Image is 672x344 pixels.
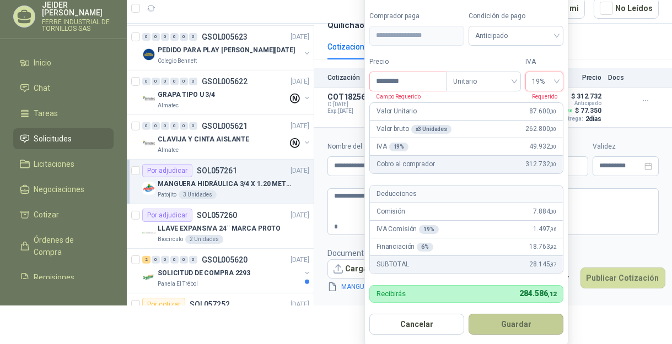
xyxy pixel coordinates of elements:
[190,301,230,308] p: SOL057252
[417,243,433,252] div: 6 %
[475,28,557,44] span: Anticipado
[13,179,114,200] a: Negociaciones
[377,206,405,217] p: Comisión
[532,73,557,90] span: 19%
[546,74,601,81] p: Precio
[179,190,217,199] div: 3 Unidades
[202,122,248,130] p: GSOL005621
[411,125,452,134] div: x 3 Unidades
[127,293,314,338] a: Por cotizarSOL057252[DATE]
[13,230,114,263] a: Órdenes de Compra
[13,52,114,73] a: Inicio
[180,122,188,130] div: 0
[337,282,518,292] a: MANGUERA HIDRAULICA SAE 100R2 FICHA TECNICA .pdf
[127,204,314,249] a: Por adjudicarSOL057260[DATE] Company LogoLLAVE EXPANSIVA 24¨ MARCA PROTOBiocirculo2 Unidades
[202,78,248,85] p: GSOL005622
[13,154,114,174] a: Licitaciones
[170,122,179,130] div: 0
[562,116,583,122] span: Entrega:
[327,247,531,259] p: Documentos de Referencia
[525,57,563,67] label: IVA
[34,107,58,119] span: Tareas
[152,33,160,41] div: 0
[34,209,60,221] span: Cotizar
[550,244,557,250] span: ,92
[529,141,556,152] span: 49.932
[13,128,114,149] a: Solicitudes
[13,78,114,99] a: Chat
[453,73,514,90] span: Unitario
[161,78,169,85] div: 0
[369,57,447,67] label: Precio
[525,124,556,134] span: 262.800
[291,32,309,42] p: [DATE]
[327,92,377,101] p: COT182564
[142,75,311,110] a: 0 0 0 0 0 0 GSOL005622[DATE] Company LogoGRAPA TIPO U 3/4Almatec
[327,101,377,108] span: C: [DATE]
[34,183,85,195] span: Negociaciones
[369,11,464,21] label: Comprador paga
[525,91,557,101] p: Requerido
[189,33,197,41] div: 0
[529,242,556,252] span: 18.763
[34,234,103,258] span: Órdenes de Compra
[180,78,188,85] div: 0
[170,256,179,264] div: 0
[142,253,311,288] a: 2 0 0 0 0 0 GSOL005620[DATE] Company LogoSOLICITUD DE COMPRA 2293Panela El Trébol
[550,261,557,267] span: ,87
[161,122,169,130] div: 0
[550,144,557,150] span: ,00
[369,91,421,101] p: Campo Requerido
[158,134,249,145] p: CLAVIJA Y CINTA AISLANTE
[142,119,311,155] a: 0 0 0 0 0 0 GSOL005621[DATE] Company LogoCLAVIJA Y CINTA AISLANTEAlmatec
[550,226,557,232] span: ,96
[180,33,188,41] div: 0
[389,143,409,151] div: 19 %
[197,211,237,219] p: SOL057260
[327,74,377,81] p: Cotización
[158,223,281,234] p: LLAVE EXPANSIVA 24¨ MARCA PROTO
[550,161,557,167] span: ,00
[593,141,659,152] label: Validez
[152,256,160,264] div: 0
[161,256,169,264] div: 0
[158,101,179,110] p: Almatec
[158,268,250,279] p: SOLICITUD DE COMPRA 2293
[142,226,155,239] img: Company Logo
[529,259,556,270] span: 28.145
[142,182,155,195] img: Company Logo
[189,122,197,130] div: 0
[34,158,75,170] span: Licitaciones
[142,164,192,177] div: Por adjudicar
[291,121,309,132] p: [DATE]
[574,100,601,106] p: Anticipado
[419,225,439,234] div: 19 %
[291,166,309,176] p: [DATE]
[42,19,114,32] p: FERRE INDUSTRIAL DE TORNILLOS SAS
[189,256,197,264] div: 0
[142,122,150,130] div: 0
[525,159,556,170] span: 312.732
[585,115,601,123] p: 2 días
[291,210,309,221] p: [DATE]
[142,271,155,284] img: Company Logo
[377,290,406,297] p: Recibirás
[142,209,192,222] div: Por adjudicar
[580,267,665,288] button: Publicar Cotización
[158,57,197,65] p: Colegio Bennett
[158,179,295,189] p: MANGUERA HIDRÁULICA 3/4 X 1.20 METROS DE LONGITUD HR-HR-ACOPLADA
[142,298,185,311] div: Por cotizar
[377,224,439,234] p: IVA Comisión
[152,78,160,85] div: 0
[142,78,150,85] div: 0
[170,33,179,41] div: 0
[548,291,557,298] span: ,12
[202,256,248,264] p: GSOL005620
[291,299,309,310] p: [DATE]
[608,74,630,81] p: Docs
[142,48,155,61] img: Company Logo
[377,159,434,170] p: Cobro al comprador
[158,45,295,56] p: PEDIDO PARA PLAY [PERSON_NAME][DATE]
[170,78,179,85] div: 0
[469,314,563,335] button: Guardar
